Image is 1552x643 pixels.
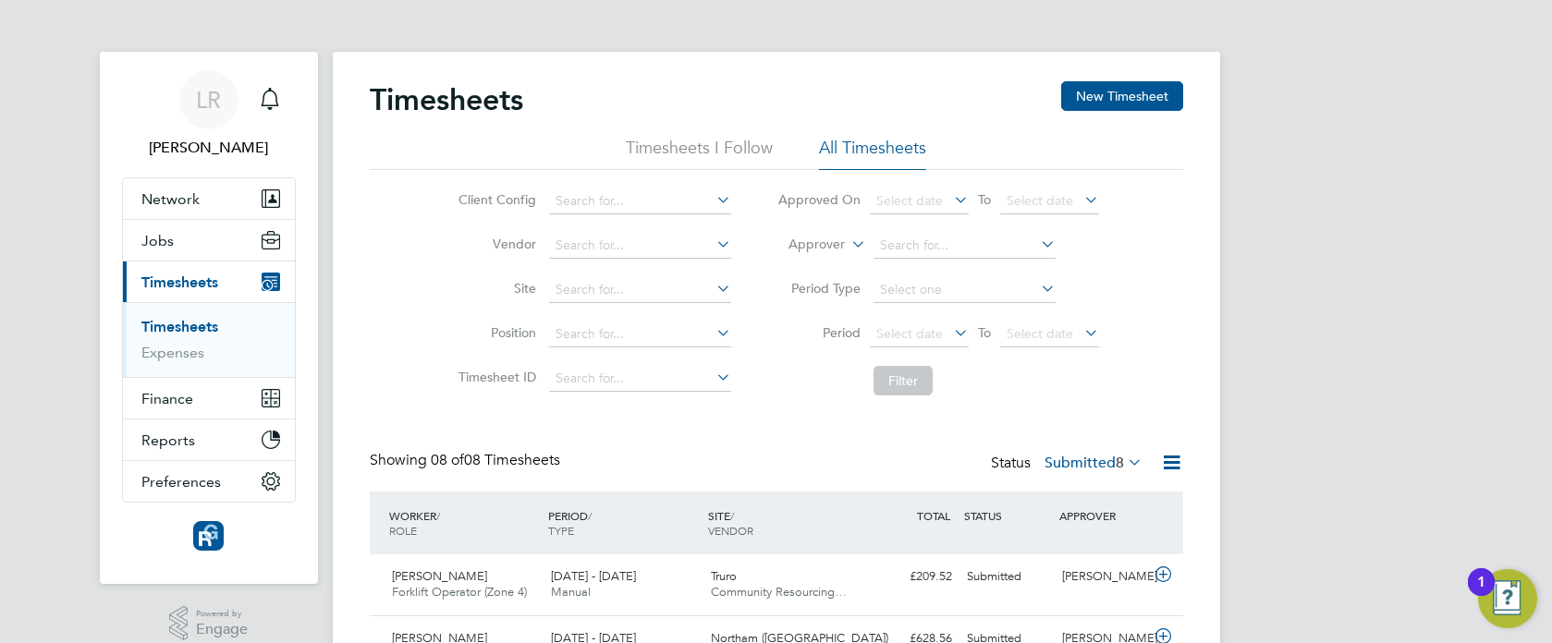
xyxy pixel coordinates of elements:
[123,419,295,460] button: Reports
[1007,325,1073,342] span: Select date
[453,369,536,385] label: Timesheet ID
[385,499,544,547] div: WORKER
[1116,454,1124,472] span: 8
[1055,499,1151,532] div: APPROVER
[141,390,193,407] span: Finance
[730,508,734,523] span: /
[551,568,636,584] span: [DATE] - [DATE]
[453,236,536,252] label: Vendor
[1477,582,1485,606] div: 1
[551,584,591,600] span: Manual
[703,499,863,547] div: SITE
[141,273,218,291] span: Timesheets
[959,562,1056,592] div: Submitted
[370,451,564,470] div: Showing
[549,321,731,347] input: Search for...
[141,431,195,449] span: Reports
[123,178,295,219] button: Network
[777,324,861,341] label: Period
[169,606,248,641] a: Powered byEngage
[123,302,295,377] div: Timesheets
[141,473,221,491] span: Preferences
[588,508,592,523] span: /
[874,233,1056,259] input: Search for...
[762,236,845,254] label: Approver
[549,366,731,392] input: Search for...
[1055,562,1151,592] div: [PERSON_NAME]
[141,190,200,208] span: Network
[436,508,440,523] span: /
[141,318,218,335] a: Timesheets
[1478,569,1537,628] button: Open Resource Center, 1 new notification
[876,325,943,342] span: Select date
[141,232,174,249] span: Jobs
[777,280,861,297] label: Period Type
[123,461,295,502] button: Preferences
[959,499,1056,532] div: STATUS
[819,137,926,170] li: All Timesheets
[100,52,318,584] nav: Main navigation
[991,451,1146,477] div: Status
[196,606,248,622] span: Powered by
[431,451,464,469] span: 08 of
[193,521,223,551] img: resourcinggroup-logo-retina.png
[549,277,731,303] input: Search for...
[708,523,753,538] span: VENDOR
[370,81,523,118] h2: Timesheets
[972,188,996,212] span: To
[876,192,943,209] span: Select date
[392,568,487,584] span: [PERSON_NAME]
[453,191,536,208] label: Client Config
[626,137,773,170] li: Timesheets I Follow
[777,191,861,208] label: Approved On
[123,261,295,302] button: Timesheets
[453,280,536,297] label: Site
[431,451,560,469] span: 08 Timesheets
[711,584,847,600] span: Community Resourcing…
[392,584,527,600] span: Forklift Operator (Zone 4)
[123,378,295,419] button: Finance
[972,321,996,345] span: To
[549,233,731,259] input: Search for...
[141,344,204,361] a: Expenses
[123,220,295,261] button: Jobs
[1007,192,1073,209] span: Select date
[122,70,296,159] a: LR[PERSON_NAME]
[1045,454,1143,472] label: Submitted
[874,277,1056,303] input: Select one
[453,324,536,341] label: Position
[196,622,248,637] span: Engage
[711,568,737,584] span: Truro
[122,137,296,159] span: Leanne Rayner
[196,88,221,112] span: LR
[1061,81,1183,111] button: New Timesheet
[389,523,417,538] span: ROLE
[874,366,933,395] button: Filter
[863,562,959,592] div: £209.52
[917,508,950,523] span: TOTAL
[548,523,574,538] span: TYPE
[549,188,731,214] input: Search for...
[122,521,296,551] a: Go to home page
[544,499,703,547] div: PERIOD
